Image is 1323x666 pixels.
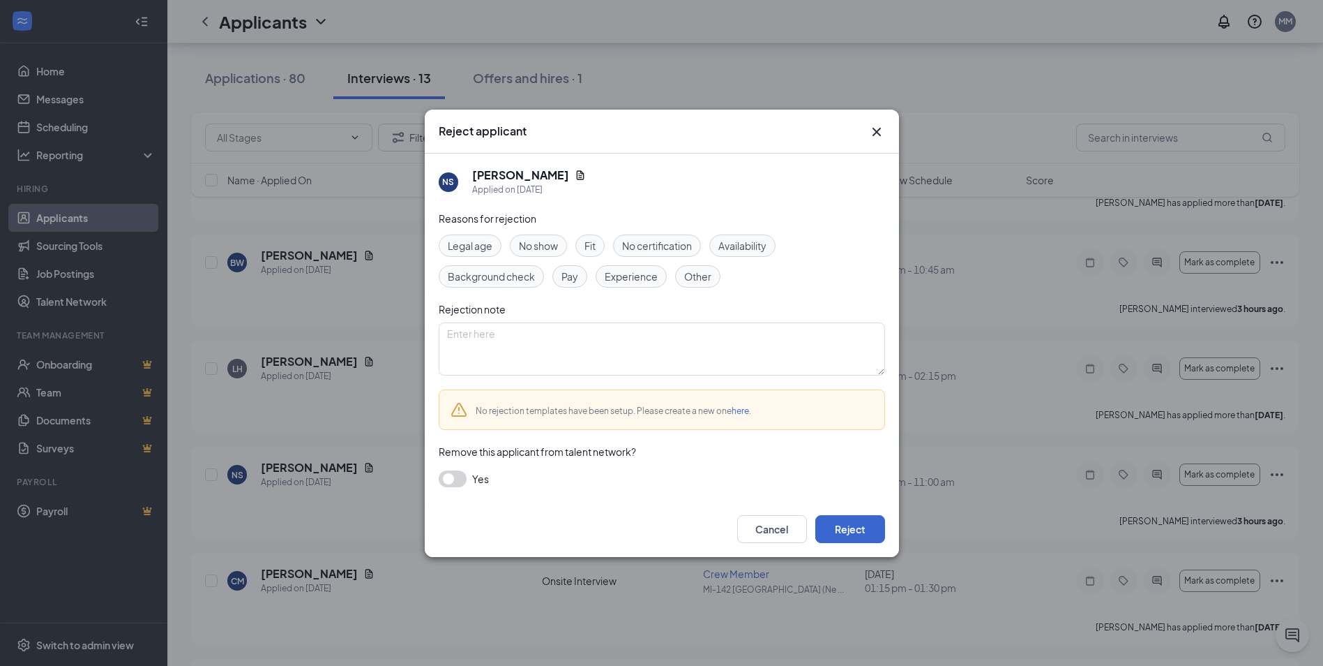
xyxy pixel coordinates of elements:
[442,176,454,188] div: NS
[737,515,807,543] button: Cancel
[868,124,885,140] button: Close
[732,406,749,416] a: here
[561,269,578,284] span: Pay
[439,124,527,139] h3: Reject applicant
[476,406,751,416] span: No rejection templates have been setup. Please create a new one .
[868,124,885,140] svg: Cross
[439,303,506,316] span: Rejection note
[684,269,711,284] span: Other
[472,168,569,183] h5: [PERSON_NAME]
[448,238,492,253] span: Legal age
[439,445,636,458] span: Remove this applicant from talent network?
[718,238,766,253] span: Availability
[448,269,535,284] span: Background check
[439,212,536,225] span: Reasons for rejection
[519,238,558,253] span: No show
[622,238,692,253] span: No certification
[472,471,489,487] span: Yes
[472,183,586,197] div: Applied on [DATE]
[584,238,596,253] span: Fit
[605,269,658,284] span: Experience
[575,170,586,181] svg: Document
[815,515,885,543] button: Reject
[451,401,467,418] svg: Warning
